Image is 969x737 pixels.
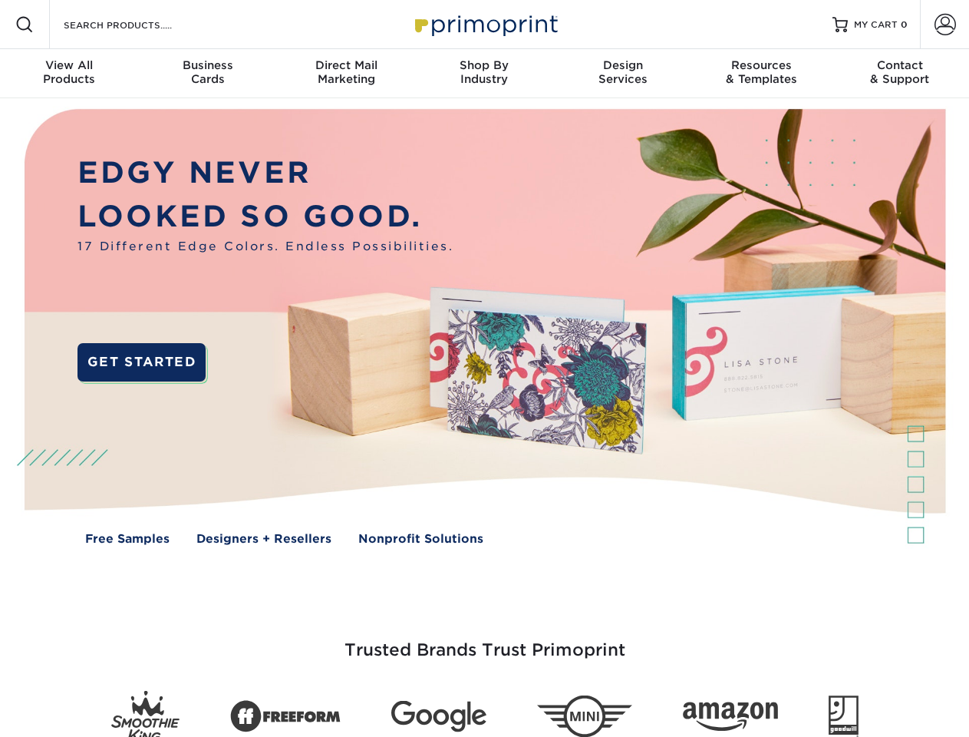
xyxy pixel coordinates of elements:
div: Services [554,58,692,86]
div: & Templates [692,58,830,86]
a: Resources& Templates [692,49,830,98]
a: Direct MailMarketing [277,49,415,98]
span: Contact [831,58,969,72]
span: Resources [692,58,830,72]
a: Shop ByIndustry [415,49,553,98]
span: Shop By [415,58,553,72]
span: MY CART [854,18,898,31]
span: Design [554,58,692,72]
img: Google [391,701,486,732]
p: LOOKED SO GOOD. [77,195,453,239]
div: Industry [415,58,553,86]
img: Goodwill [829,696,859,737]
a: DesignServices [554,49,692,98]
a: Contact& Support [831,49,969,98]
h3: Trusted Brands Trust Primoprint [36,603,934,679]
div: & Support [831,58,969,86]
img: Amazon [683,702,778,732]
div: Cards [138,58,276,86]
span: 17 Different Edge Colors. Endless Possibilities. [77,238,453,256]
span: Direct Mail [277,58,415,72]
a: Designers + Resellers [196,530,331,548]
a: Free Samples [85,530,170,548]
input: SEARCH PRODUCTS..... [62,15,212,34]
span: Business [138,58,276,72]
a: BusinessCards [138,49,276,98]
p: EDGY NEVER [77,151,453,195]
span: 0 [901,19,908,30]
a: Nonprofit Solutions [358,530,483,548]
div: Marketing [277,58,415,86]
a: GET STARTED [77,343,206,382]
img: Primoprint [408,8,562,41]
